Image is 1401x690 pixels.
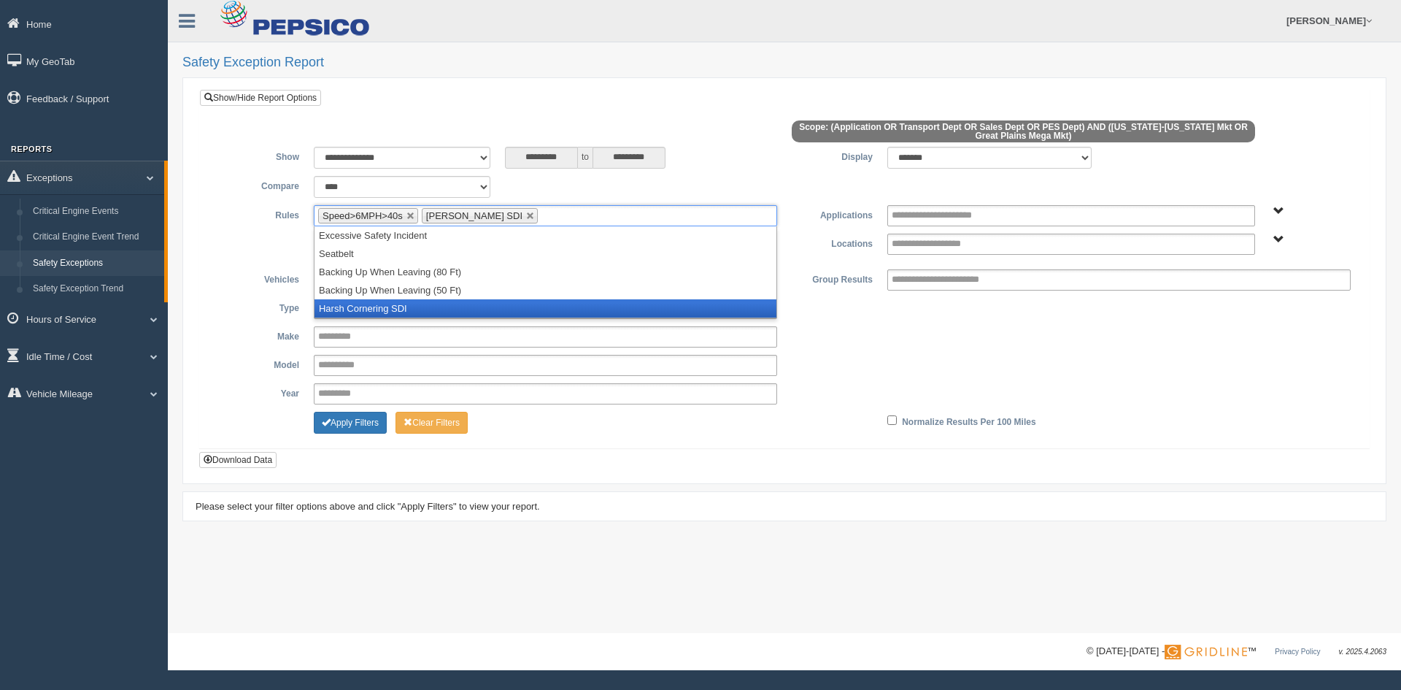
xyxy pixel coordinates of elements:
[902,412,1035,429] label: Normalize Results Per 100 Miles
[26,224,164,250] a: Critical Engine Event Trend
[211,298,306,315] label: Type
[211,383,306,401] label: Year
[314,245,776,263] li: Seatbelt
[1275,648,1320,656] a: Privacy Policy
[211,326,306,344] label: Make
[395,412,468,434] button: Change Filter Options
[578,147,593,169] span: to
[196,501,540,512] span: Please select your filter options above and click "Apply Filters" to view your report.
[314,299,776,318] li: Harsh Cornering SDI
[792,120,1255,142] span: Scope: (Application OR Transport Dept OR Sales Dept OR PES Dept) AND ([US_STATE]-[US_STATE] Mkt O...
[211,147,306,164] label: Show
[211,355,306,372] label: Model
[1087,644,1386,659] div: © [DATE]-[DATE] - ™
[199,452,277,468] button: Download Data
[314,226,776,245] li: Excessive Safety Incident
[182,55,1386,70] h2: Safety Exception Report
[784,205,880,223] label: Applications
[211,269,306,287] label: Vehicles
[314,281,776,299] li: Backing Up When Leaving (50 Ft)
[784,147,880,164] label: Display
[426,210,522,221] span: [PERSON_NAME] SDI
[1339,648,1386,656] span: v. 2025.4.2063
[26,250,164,277] a: Safety Exceptions
[314,263,776,281] li: Backing Up When Leaving (80 Ft)
[1165,645,1247,659] img: Gridline
[314,412,387,434] button: Change Filter Options
[211,205,306,223] label: Rules
[200,90,321,106] a: Show/Hide Report Options
[211,176,306,193] label: Compare
[323,210,403,221] span: Speed>6MPH>40s
[26,276,164,302] a: Safety Exception Trend
[784,269,880,287] label: Group Results
[784,234,880,251] label: Locations
[26,199,164,225] a: Critical Engine Events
